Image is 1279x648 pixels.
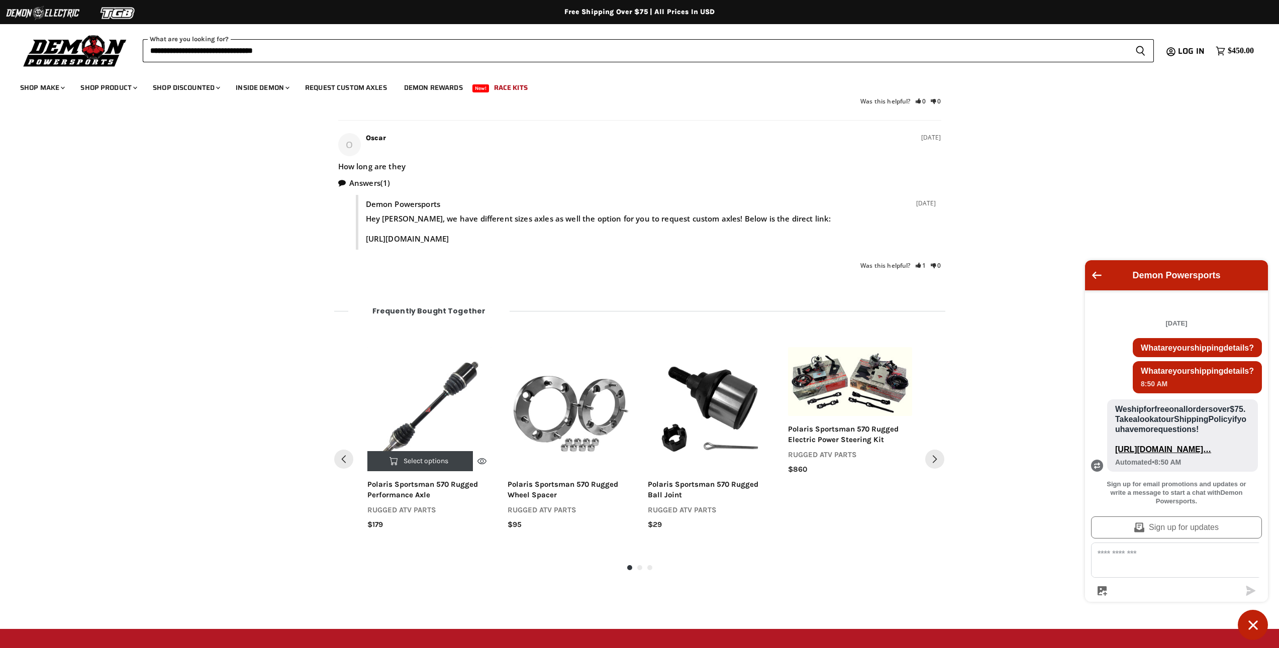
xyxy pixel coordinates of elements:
div: rugged atv parts [508,505,632,515]
span: Hey [PERSON_NAME], we have different sizes axles as well the option for you to request custom axl... [366,213,831,244]
a: polaris sportsman 570 rugged ball jointrugged atv parts$29 [648,479,772,530]
button: Pervious [334,450,353,469]
div: rugged atv parts [367,505,491,515]
img: TGB Logo 2 [80,4,156,23]
div: polaris sportsman 570 rugged electric power steering kit [788,424,912,446]
span: Answers [349,178,380,188]
a: polaris sportsman 570 rugged wheel spacerrugged atv parts$95 [508,479,632,530]
span: $29 [648,519,662,530]
ul: Main menu [13,73,1251,98]
div: rugged atv parts [788,450,912,460]
img: Demon Electric Logo 2 [5,4,80,23]
a: Log in [1173,47,1211,56]
span: Frequently bought together [348,307,510,315]
inbox-online-store-chat: Shopify online store chat [1082,260,1271,640]
strong: Oscar [366,134,386,142]
button: Search [1127,39,1154,62]
span: $860 [788,464,807,475]
i: 0 [931,98,941,105]
i: 1 [916,262,926,269]
a: Shop Make [13,77,71,98]
a: Rate review as not helpful [931,261,941,270]
input: When autocomplete results are available use up and down arrows to review and enter to select [143,39,1127,62]
div: rugged atv parts [648,505,772,515]
div: Was this helpful? [860,262,941,269]
a: $450.00 [1211,44,1259,58]
img: Demon Powersports [20,33,130,68]
form: Product [143,39,1154,62]
a: Rate review as not helpful [931,97,941,105]
a: Polaris Sportsman 570 Rugged Ball JointAdd to cart [648,347,772,471]
a: Rate review as helpful [916,97,926,105]
a: Request Custom Axles [298,77,395,98]
button: Select options [367,451,473,471]
img: Polaris Sportsman 570 Rugged Performance Axle [367,347,491,471]
a: Race Kits [486,77,535,98]
span: New! [472,84,489,92]
img: Polaris Sportsman 570 Rugged Electric Power Steering Kit [788,347,912,416]
div: Was this helpful? [860,98,941,105]
div: O [338,133,361,156]
a: Polaris Sportsman 570 Rugged Performance AxlePolaris Sportsman 570 Rugged Performance AxleSelect ... [367,347,491,471]
div: polaris sportsman 570 rugged ball joint [648,479,772,501]
a: Shop Discounted [145,77,226,98]
a: Polaris Sportsman 570 Rugged Electric Power Steering KitAdd to cart [788,347,912,416]
a: polaris sportsman 570 rugged performance axlerugged atv parts$179 [367,479,491,530]
div: polaris sportsman 570 rugged performance axle [367,479,491,501]
span: Log in [1178,45,1205,57]
a: Rate review as helpful [916,261,926,270]
img: Polaris Sportsman 570 Rugged Ball Joint [648,347,772,471]
i: 0 [916,98,926,105]
span: [DATE] [921,133,941,142]
button: Next [925,450,944,469]
a: Inside Demon [228,77,296,98]
i: 0 [931,262,941,269]
a: polaris sportsman 570 rugged electric power steering kitrugged atv parts$860 [788,424,912,475]
div: polaris sportsman 570 rugged wheel spacer [508,479,632,501]
a: Demon Rewards [397,77,470,98]
span: $450.00 [1228,46,1254,56]
a: Polaris Sportsman 570 Rugged Wheel SpacerPolaris Sportsman 570 Rugged Wheel SpacerSelect options [508,347,632,471]
span: (1) [349,178,390,188]
span: Demon Powersports [366,200,941,208]
span: $179 [367,519,383,530]
span: $95 [508,519,522,530]
span: How long are they [338,161,406,171]
span: [DATE] [916,200,936,207]
div: Free Shipping Over $75 | All Prices In USD [238,8,1042,17]
a: Shop Product [73,77,143,98]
